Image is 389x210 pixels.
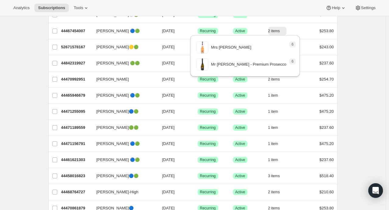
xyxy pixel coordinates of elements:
[61,125,92,131] p: 44471189559
[96,44,139,50] span: [PERSON_NAME]🟡🟢
[61,172,334,180] div: 44458016823[PERSON_NAME]🔵🟢[DATE]SuccessRecurringSuccessActive3 items$518.40
[96,28,140,34] span: [PERSON_NAME] 🔵🟢
[96,141,140,147] span: [PERSON_NAME] 🔵🟢
[96,189,138,195] span: [PERSON_NAME]-High
[320,125,334,130] span: $237.60
[61,173,92,179] p: 44458016823
[96,108,139,115] span: [PERSON_NAME]🔵🟢
[268,27,287,35] button: 2 items
[61,60,92,66] p: 44842319927
[162,77,175,81] span: [DATE]
[93,91,154,100] button: [PERSON_NAME] 🔵🟢
[61,156,334,164] div: 44461621303[PERSON_NAME] 🔵🟢[DATE]SuccessRecurringSuccessActive1 item$237.60
[235,125,245,130] span: Active
[162,174,175,178] span: [DATE]
[61,92,92,98] p: 44465946679
[61,188,334,196] div: 44468764727[PERSON_NAME]-High[DATE]SuccessRecurringSuccessActive2 items$210.60
[268,107,285,116] button: 1 item
[200,157,216,162] span: Recurring
[61,108,92,115] p: 44471255095
[93,139,154,149] button: [PERSON_NAME] 🔵🟢
[320,174,334,178] span: $518.40
[268,190,280,195] span: 2 items
[93,155,154,165] button: [PERSON_NAME] 🔵🟢
[320,61,334,65] span: $237.60
[200,93,216,98] span: Recurring
[211,61,286,67] p: Mr [PERSON_NAME] - Premium Prosecco
[61,139,334,148] div: 44471156791[PERSON_NAME] 🔵🟢[DATE]SuccessRecurringSuccessActive1 item$475.20
[93,123,154,133] button: [PERSON_NAME]🟢🟢
[162,109,175,114] span: [DATE]
[13,5,30,10] span: Analytics
[320,109,334,114] span: $475.20
[96,76,129,82] span: [PERSON_NAME]
[268,172,287,180] button: 3 items
[61,44,92,50] p: 52671578167
[320,45,334,49] span: $243.00
[162,157,175,162] span: [DATE]
[93,171,154,181] button: [PERSON_NAME]🔵🟢
[268,157,278,162] span: 1 item
[268,93,278,98] span: 1 item
[162,141,175,146] span: [DATE]
[292,42,294,47] span: 6
[96,173,139,179] span: [PERSON_NAME]🔵🟢
[268,125,278,130] span: 1 item
[268,29,280,33] span: 2 items
[322,4,350,12] button: Help
[211,44,251,50] p: Mrs [PERSON_NAME]
[235,93,245,98] span: Active
[93,58,154,68] button: [PERSON_NAME] 🟢🟢
[93,42,154,52] button: [PERSON_NAME]🟡🟢
[74,5,83,10] span: Tools
[332,5,340,10] span: Help
[235,109,245,114] span: Active
[61,157,92,163] p: 44461621303
[61,107,334,116] div: 44471255095[PERSON_NAME]🔵🟢[DATE]SuccessRecurringSuccessActive1 item$475.20
[368,183,383,198] div: Open Intercom Messenger
[34,4,69,12] button: Subscriptions
[162,61,175,65] span: [DATE]
[268,174,280,178] span: 3 items
[61,189,92,195] p: 44468764727
[268,109,278,114] span: 1 item
[351,4,379,12] button: Settings
[162,29,175,33] span: [DATE]
[96,157,140,163] span: [PERSON_NAME] 🔵🟢
[61,59,334,67] div: 44842319927[PERSON_NAME] 🟢🟢[DATE]SuccessRecurringSuccessActive1 item$237.60
[93,107,154,116] button: [PERSON_NAME]🔵🟢
[268,91,285,100] button: 1 item
[61,27,334,35] div: 44467454007[PERSON_NAME] 🔵🟢[DATE]SuccessRecurringSuccessActive2 items$253.80
[162,125,175,130] span: [DATE]
[38,5,65,10] span: Subscriptions
[235,141,245,146] span: Active
[292,59,294,64] span: 6
[235,29,245,33] span: Active
[320,157,334,162] span: $237.60
[320,29,334,33] span: $253.80
[320,93,334,98] span: $475.20
[61,76,92,82] p: 44470992951
[235,174,245,178] span: Active
[10,4,33,12] button: Analytics
[96,60,140,66] span: [PERSON_NAME] 🟢🟢
[93,26,154,36] button: [PERSON_NAME] 🔵🟢
[61,141,92,147] p: 44471156791
[162,93,175,98] span: [DATE]
[320,141,334,146] span: $475.20
[235,190,245,195] span: Active
[61,43,334,51] div: 52671578167[PERSON_NAME]🟡🟢[DATE]SuccessRecurringSuccessActive3 items$243.00
[61,91,334,100] div: 44465946679[PERSON_NAME] 🔵🟢[DATE]SuccessRecurringSuccessActive1 item$475.20
[93,187,154,197] button: [PERSON_NAME]-High
[196,58,209,71] img: variant image
[361,5,376,10] span: Settings
[61,75,334,84] div: 44470992951[PERSON_NAME][DATE]SuccessRecurringSuccessActive2 items$254.70
[162,190,175,194] span: [DATE]
[196,41,209,53] img: variant image
[268,141,278,146] span: 1 item
[320,190,334,194] span: $210.60
[162,45,175,49] span: [DATE]
[268,123,285,132] button: 1 item
[200,174,216,178] span: Recurring
[96,92,140,98] span: [PERSON_NAME] 🔵🟢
